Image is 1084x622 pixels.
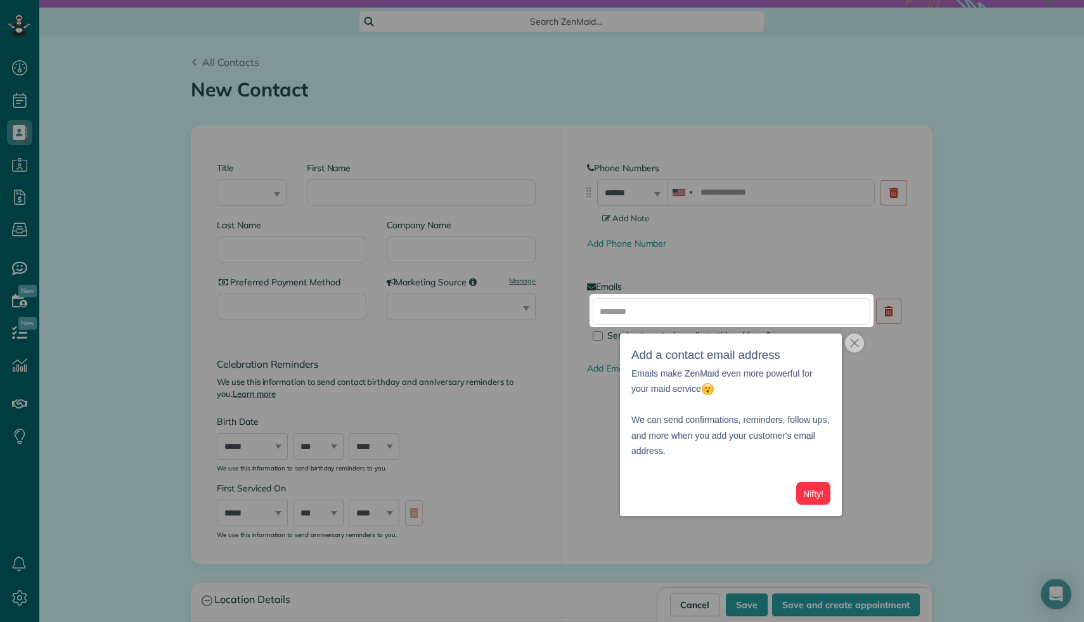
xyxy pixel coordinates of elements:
p: Emails make ZenMaid even more powerful for your maid service [631,366,830,397]
button: close, [845,334,864,353]
p: We can send confirmations, reminders, follow ups, and more when you add your customer's email add... [631,397,830,459]
h3: Add a contact email address [631,345,830,366]
button: Nifty! [796,482,830,505]
div: Add a contact email addressEmails make ZenMaid even more powerful for your maid service We can se... [620,334,842,516]
img: :open_mouth: [701,382,714,396]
